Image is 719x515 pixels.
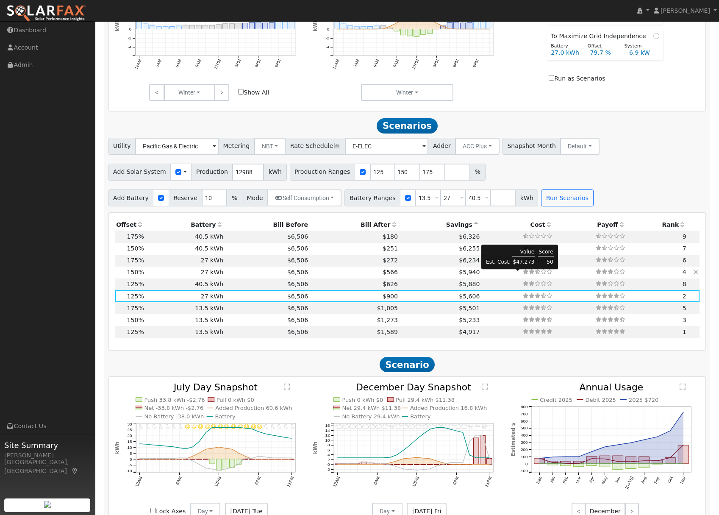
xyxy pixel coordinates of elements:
rect: onclick="" [447,22,452,29]
td: 27 kWh [145,290,225,302]
span: $6,255 [459,245,480,252]
text: Credit 2025 [540,397,573,403]
img: retrieve [44,501,51,508]
text: 0 [129,27,131,31]
circle: onclick="" [389,25,391,27]
span: Adder [428,138,455,155]
text: 500 [521,426,528,431]
text: 12PM [411,58,420,70]
i: 10PM - Clear [284,424,289,429]
i: 8AM - Clear [191,424,196,429]
rect: onclick="" [222,23,228,29]
th: Battery [145,219,225,231]
rect: onclick="" [183,25,188,29]
circle: onclick="" [343,28,344,30]
rect: onclick="" [474,17,479,29]
rect: onclick="" [361,26,366,29]
td: 40.5 kWh [145,243,225,255]
rect: onclick="" [487,18,492,29]
i: 6PM - Cloudy [455,424,461,429]
span: Reserve [169,189,203,206]
circle: onclick="" [363,28,364,30]
rect: onclick="" [454,22,459,29]
rect: onclick="" [374,26,380,29]
rect: onclick="" [354,27,360,29]
i: 9PM - Drizzle [475,424,480,429]
circle: onclick="" [231,427,233,429]
circle: onclick="" [376,28,378,30]
span: $4,917 [459,328,480,335]
i: 8PM - Drizzle [468,424,473,429]
i: 4AM - Cloudy [362,424,369,429]
span: Metering [218,138,255,155]
i: 1AM - Clear [146,424,150,429]
span: Snapshot Month [502,138,561,155]
span: $5,233 [459,317,480,323]
input: Lock Axes [150,508,156,513]
th: Offset [115,219,146,231]
text: 9AM [194,58,202,68]
circle: onclick="" [369,28,371,30]
rect: onclick="" [163,26,168,29]
rect: onclick="" [136,21,142,29]
button: Self Consumption [267,189,341,206]
text: 12PM [213,58,222,70]
span: Rank [662,221,679,228]
button: Winter [164,84,215,101]
span: 175% [127,305,144,312]
span: $6,506 [287,281,308,287]
text: December Day Snapshot [356,382,471,393]
span: 150% [127,317,144,323]
circle: onclick="" [211,427,213,429]
rect: onclick="" [269,22,275,29]
text: July Day Snapshot [173,382,258,393]
span: 6 [683,257,686,264]
text:  [284,383,290,390]
circle: onclick="" [356,28,358,30]
i: 2AM - Clear [152,424,156,429]
span: Utility [108,138,136,155]
circle: onclick="" [482,28,484,30]
text: Pull 0 kWh $0 [216,397,254,403]
text: 12AM [133,58,142,70]
i: 6PM - Clear [257,424,262,429]
circle: onclick="" [225,427,226,429]
rect: onclick="" [249,22,255,29]
text: Pull 29.4 kWh $11.38 [396,397,455,403]
div: Offset [583,43,620,50]
i: 12AM - MostlyCloudy [336,424,342,429]
text:  [482,383,488,390]
i: 1PM - Clear [224,424,229,429]
rect: onclick="" [282,16,288,29]
td: 40.5 kWh [145,231,225,242]
span: $6,506 [287,328,308,335]
span: $5,606 [459,293,480,300]
i: 6AM - Clear [179,424,183,429]
button: ACC Plus [455,138,500,155]
div: System [620,43,657,50]
text: Net -33.8 kWh -$2.76 [144,405,203,412]
td: 13.5 kWh [145,314,225,326]
text: No Battery 29.4 kWh [342,414,400,420]
text: Net 29.4 kWh $11.38 [342,405,401,412]
span: 4 [683,269,686,276]
i: 10AM - Cloudy [402,424,408,429]
span: 3 [683,317,686,323]
circle: onclick="" [244,428,246,429]
span: $1,589 [377,328,398,335]
circle: onclick="" [349,28,351,30]
rect: onclick="" [367,26,373,29]
td: 40.5 kWh [145,278,225,290]
i: 2PM - Clear [231,424,236,429]
i: 3AM - Cloudy [355,424,362,429]
i: 3PM - Clear [237,424,242,429]
td: Score [538,248,554,256]
rect: onclick="" [401,29,406,35]
circle: onclick="" [436,427,437,429]
text: 3PM [234,58,242,68]
text: 30 [127,422,132,426]
i: 1AM - Cloudy [342,424,349,429]
span: $5,501 [459,305,480,312]
i: 11PM - Clear [291,424,295,429]
i: 10PM - Rain [482,424,487,429]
